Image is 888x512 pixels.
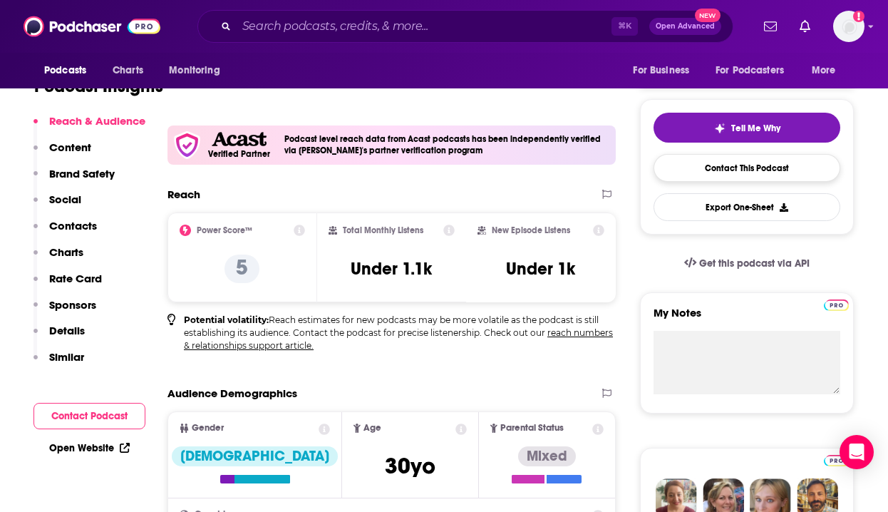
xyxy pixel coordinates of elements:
h3: Under 1k [506,258,575,280]
p: 5 [224,255,259,283]
button: Similar [33,350,84,377]
button: Contacts [33,219,97,245]
span: ⌘ K [611,17,638,36]
h2: Audience Demographics [167,386,297,400]
p: Sponsors [49,298,96,312]
p: Contacts [49,219,97,232]
a: Pro website [824,297,849,311]
span: Get this podcast via API [699,257,810,270]
span: Monitoring [169,61,220,81]
svg: Add a profile image [853,11,864,22]
p: Charts [49,245,83,259]
button: Show profile menu [833,11,864,42]
h3: Under 1.1k [351,258,432,280]
button: Brand Safety [33,167,115,193]
img: tell me why sparkle [714,123,726,134]
span: Age [363,424,381,433]
span: Podcasts [44,61,86,81]
a: Charts [103,57,152,84]
p: Brand Safety [49,167,115,180]
img: Podchaser Pro [824,455,849,466]
p: Details [49,324,85,337]
span: New [695,9,721,22]
button: tell me why sparkleTell Me Why [654,113,840,143]
button: Reach & Audience [33,114,145,140]
span: Open Advanced [656,23,715,30]
p: Similar [49,350,84,364]
p: Reach & Audience [49,114,145,128]
img: verfied icon [173,131,201,159]
button: open menu [34,57,105,84]
img: Podchaser Pro [824,299,849,311]
div: Open Intercom Messenger [840,435,874,469]
h2: Total Monthly Listens [343,225,423,235]
a: Show notifications dropdown [758,14,783,39]
button: Social [33,193,81,219]
input: Search podcasts, credits, & more... [237,15,611,38]
p: Reach estimates for new podcasts may be more volatile as the podcast is still establishing its au... [184,314,616,352]
span: Tell Me Why [731,123,780,134]
span: 30 yo [385,452,435,480]
button: Contact Podcast [33,403,145,429]
p: Content [49,140,91,154]
h2: New Episode Listens [492,225,570,235]
h4: Podcast level reach data from Acast podcasts has been independently verified via [PERSON_NAME]'s ... [284,134,610,155]
div: Search podcasts, credits, & more... [197,10,733,43]
span: More [812,61,836,81]
span: Gender [192,424,224,433]
button: Sponsors [33,298,96,324]
a: Show notifications dropdown [794,14,816,39]
button: Charts [33,245,83,272]
span: Parental Status [500,424,564,433]
button: Details [33,324,85,350]
h2: Reach [167,188,200,201]
a: Pro website [824,453,849,466]
button: open menu [802,57,854,84]
span: Charts [113,61,143,81]
h5: Verified Partner [208,150,270,158]
span: For Business [633,61,689,81]
a: Open Website [49,442,130,454]
img: Podchaser - Follow, Share and Rate Podcasts [24,13,160,40]
p: Rate Card [49,272,102,285]
button: Export One-Sheet [654,193,840,221]
div: [DEMOGRAPHIC_DATA] [172,446,338,466]
label: My Notes [654,306,840,331]
b: Potential volatility: [184,314,269,325]
p: Social [49,193,81,206]
img: User Profile [833,11,864,42]
button: open menu [706,57,805,84]
button: open menu [159,57,238,84]
div: Mixed [518,446,576,466]
button: Open AdvancedNew [649,18,721,35]
button: Rate Card [33,272,102,298]
a: Contact This Podcast [654,154,840,182]
img: Acast [212,132,266,147]
a: Get this podcast via API [673,246,821,281]
span: For Podcasters [716,61,784,81]
span: Logged in as AparnaKulkarni [833,11,864,42]
button: Content [33,140,91,167]
a: reach numbers & relationships support article. [184,327,613,351]
h2: Power Score™ [197,225,252,235]
button: open menu [623,57,707,84]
